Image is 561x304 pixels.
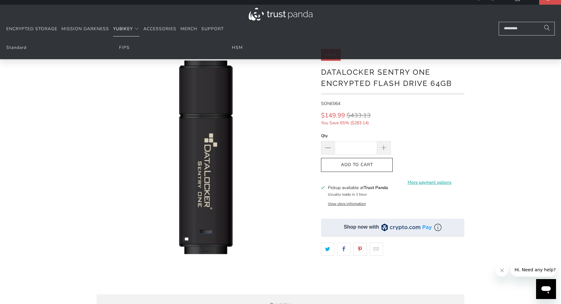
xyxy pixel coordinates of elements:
iframe: Close message [496,264,508,277]
a: Encrypted Storage [6,22,57,36]
span: Encrypted Storage [6,26,57,32]
label: Qty [321,132,391,139]
a: FIPS [119,45,130,50]
div: Shop now with [344,224,379,230]
span: $283.14 [352,120,367,126]
a: Support [201,22,224,36]
span: Mission Darkness [61,26,109,32]
button: Search [539,22,555,36]
summary: YubiKey [113,22,139,36]
a: HSM [232,45,243,50]
b: Trust Panda [364,185,388,191]
small: Usually ready in 1 hour [328,192,367,197]
span: YubiKey [113,26,133,32]
span: Add to Cart [328,162,386,168]
a: Share this on Pinterest [353,243,367,256]
a: Standard [6,45,26,50]
iframe: Reviews Widget [321,267,464,287]
nav: Translation missing: en.navigation.header.main_nav [6,22,224,36]
span: You Save 65% ( ) [321,120,420,126]
span: $433.13 [347,111,371,120]
h3: Pickup available at [328,184,388,191]
span: Merch [180,26,197,32]
a: Merch [180,22,197,36]
a: Accessories [143,22,176,36]
iframe: Button to launch messaging window [536,279,556,299]
a: More payment options [395,179,464,186]
a: Datalocker Sentry One Encrypted Flash Drive 64GB - Trust Panda [97,49,315,267]
span: Support [201,26,224,32]
img: Trust Panda Australia [249,8,313,21]
button: Add to Cart [321,158,393,172]
a: Share this on Facebook [337,243,351,256]
iframe: Message from company [511,263,556,277]
span: $149.99 [321,111,345,120]
a: Mission Darkness [61,22,109,36]
span: SONE064 [321,101,340,107]
button: View store information [328,201,366,206]
span: Accessories [143,26,176,32]
a: Email this to a friend [370,243,383,256]
a: Share this on Twitter [321,243,334,256]
h1: Datalocker Sentry One Encrypted Flash Drive 64GB [321,65,464,89]
input: Search... [499,22,555,36]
